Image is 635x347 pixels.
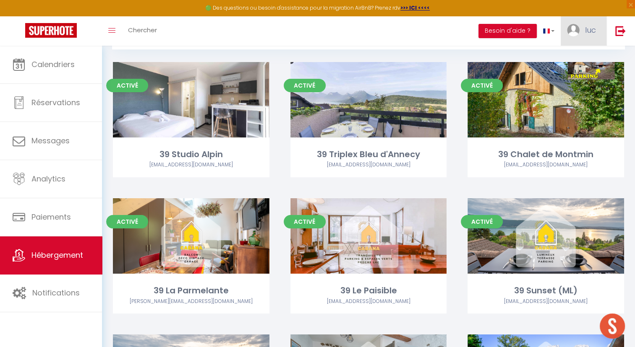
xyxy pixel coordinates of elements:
[31,212,71,222] span: Paiements
[461,79,503,92] span: Activé
[400,4,430,11] a: >>> ICI <<<<
[32,287,80,298] span: Notifications
[615,26,626,36] img: logout
[128,26,157,34] span: Chercher
[106,215,148,228] span: Activé
[478,24,537,38] button: Besoin d'aide ?
[290,161,447,169] div: Airbnb
[290,148,447,161] div: 39 Triplex Bleu d'Annecy
[468,284,624,297] div: 39 Sunset (ML)
[284,79,326,92] span: Activé
[290,298,447,306] div: Airbnb
[122,16,163,46] a: Chercher
[31,173,65,184] span: Analytics
[284,215,326,228] span: Activé
[31,59,75,70] span: Calendriers
[585,25,596,35] span: luc
[561,16,606,46] a: ... luc
[25,23,77,38] img: Super Booking
[31,97,80,108] span: Réservations
[106,79,148,92] span: Activé
[468,298,624,306] div: Airbnb
[113,298,269,306] div: Airbnb
[567,24,580,36] img: ...
[113,161,269,169] div: Airbnb
[600,313,625,339] div: Ouvrir le chat
[468,161,624,169] div: Airbnb
[290,284,447,297] div: 39 Le Paisible
[31,135,70,146] span: Messages
[113,284,269,297] div: 39 La Parmelante
[31,250,83,260] span: Hébergement
[468,148,624,161] div: 39 Chalet de Montmin
[113,148,269,161] div: 39 Studio Alpin
[461,215,503,228] span: Activé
